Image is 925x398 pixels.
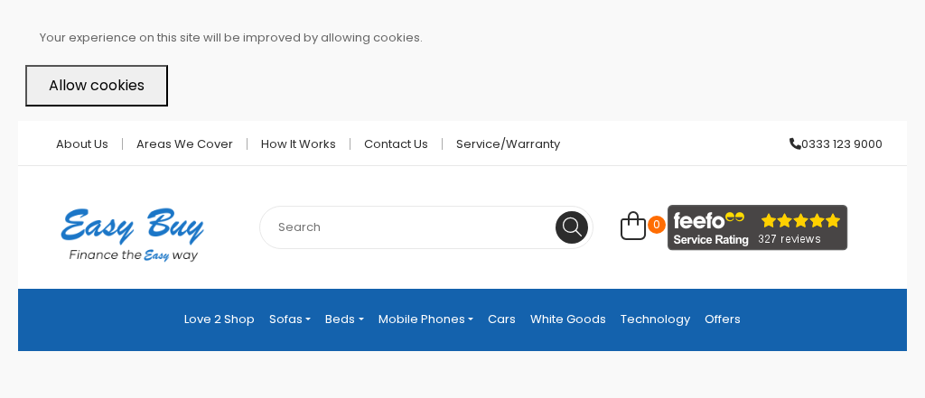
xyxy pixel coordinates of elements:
img: Easy Buy [42,184,222,285]
a: Technology [613,303,697,337]
a: How it works [248,138,350,150]
a: 0 [621,221,646,242]
button: Allow cookies [25,65,168,106]
a: Love 2 Shop [177,303,262,337]
p: Your experience on this site will be improved by allowing cookies. [40,25,900,51]
a: White Goods [523,303,613,337]
input: Search [259,206,593,249]
a: Mobile Phones [371,303,481,337]
span: 0 [648,216,666,234]
a: 0333 123 9000 [776,138,883,150]
a: Service/Warranty [443,138,560,150]
img: feefo_logo [668,205,848,251]
a: Offers [697,303,748,337]
a: About Us [42,138,123,150]
a: Cars [481,303,523,337]
a: Areas we cover [123,138,248,150]
a: Beds [318,303,370,337]
a: Contact Us [350,138,443,150]
a: Sofas [262,303,318,337]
